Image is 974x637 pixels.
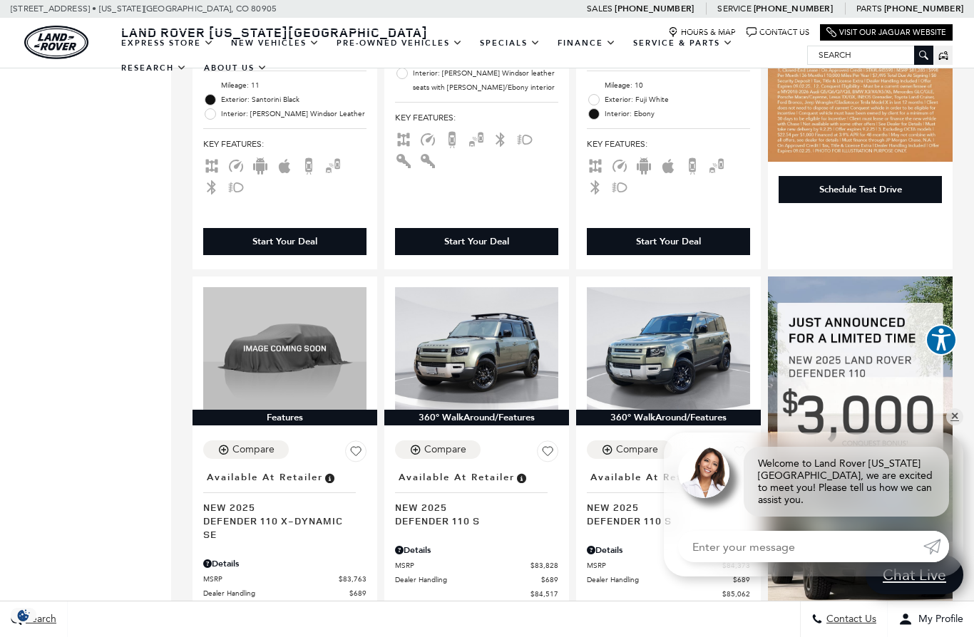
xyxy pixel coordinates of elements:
[384,410,569,425] div: 360° WalkAround/Features
[276,160,293,170] span: Apple Car-Play
[923,531,949,562] a: Submit
[826,27,946,38] a: Visit Our Jaguar Website
[323,470,336,485] span: Vehicle is in stock and ready for immediate delivery. Due to demand, availability is subject to c...
[195,56,276,81] a: About Us
[576,410,761,425] div: 360° WalkAround/Features
[888,601,974,637] button: Open user profile menu
[328,31,471,56] a: Pre-Owned Vehicles
[635,160,652,170] span: Android Auto
[590,470,707,485] span: Available at Retailer
[754,3,833,14] a: [PHONE_NUMBER]
[926,324,957,358] aside: Accessibility Help Desk
[221,93,366,107] span: Exterior: Santorini Black
[203,160,220,170] span: AWD
[203,181,220,191] span: Bluetooth
[611,181,628,191] span: Fog Lights
[587,574,733,585] span: Dealer Handling
[300,160,317,170] span: Backup Camera
[668,27,736,38] a: Hours & Map
[113,24,436,41] a: Land Rover [US_STATE][GEOGRAPHIC_DATA]
[395,589,558,599] a: $84,517
[660,160,677,170] span: Apple Car-Play
[587,560,750,571] a: MSRP $84,373
[587,589,750,599] a: $85,062
[819,183,902,196] div: Schedule Test Drive
[516,133,533,143] span: Fog Lights
[587,574,750,585] a: Dealer Handling $689
[339,574,366,584] span: $83,763
[744,447,949,517] div: Welcome to Land Rover [US_STATE][GEOGRAPHIC_DATA], we are excited to meet you! Please tell us how...
[424,443,466,456] div: Compare
[444,235,509,248] div: Start Your Deal
[399,470,515,485] span: Available at Retailer
[926,324,957,356] button: Explore your accessibility options
[413,66,558,95] span: Interior: [PERSON_NAME] Windsor leather seats with [PERSON_NAME]/Ebony interior
[203,228,366,255] div: Start Your Deal
[193,410,377,425] div: Features
[207,470,323,485] span: Available at Retailer
[113,31,222,56] a: EXPRESS STORE
[203,287,366,410] img: 2025 LAND ROVER Defender 110 X-Dynamic SE
[24,26,88,59] a: land-rover
[625,31,742,56] a: Service & Parts
[7,608,40,623] img: Opt-Out Icon
[541,574,558,585] span: $689
[587,467,750,527] a: Available at RetailerNew 2025Defender 110 S
[221,107,366,121] span: Interior: [PERSON_NAME] Windsor Leather
[856,4,882,14] span: Parts
[395,544,558,556] div: Pricing Details - Defender 110 S
[203,557,366,570] div: Pricing Details - Defender 110 X-Dynamic SE
[492,133,509,143] span: Bluetooth
[684,160,701,170] span: Backup Camera
[345,440,366,467] button: Save Vehicle
[808,46,933,63] input: Search
[636,235,701,248] div: Start Your Deal
[468,133,485,143] span: Blind Spot Monitor
[587,78,750,93] li: Mileage: 10
[611,160,628,170] span: Adaptive Cruise Control
[232,443,275,456] div: Compare
[587,544,750,556] div: Pricing Details - Defender 110 S
[395,514,548,527] span: Defender 110 S
[324,160,342,170] span: Blind Spot Monitor
[203,136,366,152] span: Key Features :
[7,608,40,623] section: Click to Open Cookie Consent Modal
[227,160,245,170] span: Adaptive Cruise Control
[203,588,349,599] span: Dealer Handling
[747,27,809,38] a: Contact Us
[203,574,366,584] a: MSRP $83,763
[227,181,245,191] span: Fog Lights
[722,589,750,599] span: $85,062
[884,3,963,14] a: [PHONE_NUMBER]
[419,133,436,143] span: Adaptive Cruise Control
[616,443,658,456] div: Compare
[252,160,269,170] span: Android Auto
[587,4,612,14] span: Sales
[349,588,366,599] span: $689
[733,574,750,585] span: $689
[395,500,548,514] span: New 2025
[678,447,729,498] img: Agent profile photo
[113,56,195,81] a: Research
[615,3,694,14] a: [PHONE_NUMBER]
[471,31,549,56] a: Specials
[395,560,558,571] a: MSRP $83,828
[444,133,461,143] span: Backup Camera
[222,31,328,56] a: New Vehicles
[203,514,356,541] span: Defender 110 X-Dynamic SE
[395,228,558,255] div: Start Your Deal
[587,160,604,170] span: AWD
[587,440,672,459] button: Compare Vehicle
[587,500,739,514] span: New 2025
[537,440,558,467] button: Save Vehicle
[913,613,963,626] span: My Profile
[678,531,923,562] input: Enter your message
[203,78,366,93] li: Mileage: 11
[395,560,530,571] span: MSRP
[395,155,412,165] span: Interior Accents
[587,181,604,191] span: Bluetooth
[395,467,558,527] a: Available at RetailerNew 2025Defender 110 S
[530,589,558,599] span: $84,517
[708,160,725,170] span: Blind Spot Monitor
[587,228,750,255] div: Start Your Deal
